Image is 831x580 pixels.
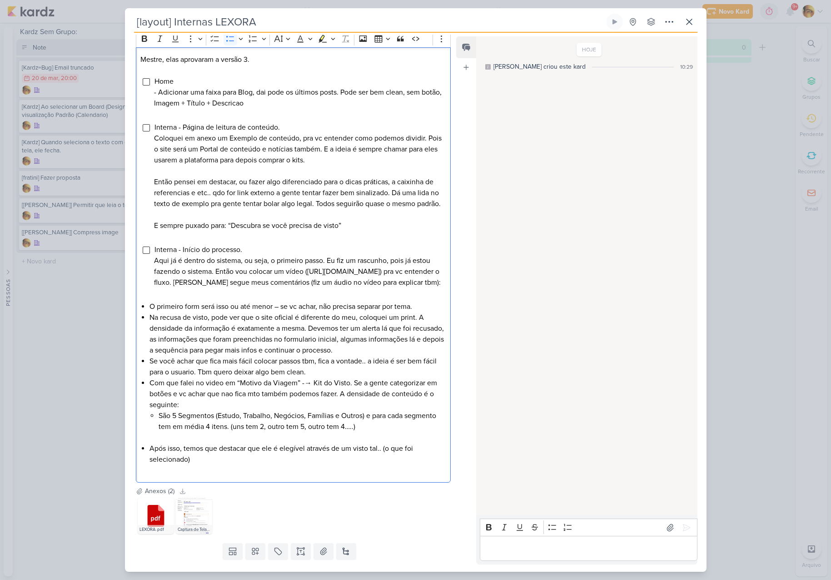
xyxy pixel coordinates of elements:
div: Editor toolbar [480,519,697,536]
li: Se você achar que fica mais fácil colocar passos tbm, fica a vontade.. a ideia é ser bem fácil pa... [149,356,446,378]
div: Editor toolbar [136,30,451,47]
p: Mestre, elas aprovaram a versão 3. [140,54,446,65]
div: Ligar relógio [611,18,618,25]
span: Home - Adicionar uma faixa para Blog, dai pode os últimos posts. Pode ser bem clean, sem botão, I... [154,77,442,108]
div: LEXORA .pdf [138,525,174,534]
li: Na recusa de visto, pode ver que o site oficial é diferente do meu, coloquei um print. A densidad... [149,312,446,356]
span: Interna - Início do processo. Aqui já é dentro do sistema, ou seja, o primeiro passo. Eu fiz um r... [154,245,441,287]
span: Interna - Página de leitura de conteúdo. Coloquei em anexo um Exemplo de conteúdo, pra vc entende... [154,123,442,230]
li: Com que falei no video em “Motivo da Viagem” -→ Kit do Visto. Se a gente categorizar em botões e ... [149,378,446,432]
img: rRpg0QCIOpI6JhzMCa9G69Az3auGDX-metaQ2FwdHVyYSBkZSBUZWxhIDIwMjUtMDktMjggYcyAcyAxMC41Mi40NS5wbmc=-.png [176,498,212,534]
div: Editor editing area: main [136,47,451,483]
div: Anexos (2) [145,486,174,496]
li: O primeiro form será isso ou até menor – se vc achar, não precisa separar por tema. [149,301,446,312]
div: 10:29 [680,63,693,71]
div: Editor editing area: main [480,536,697,561]
div: [PERSON_NAME] criou este kard [493,62,586,71]
input: Kard Sem Título [134,14,605,30]
li: São 5 Segmentos (Estudo, Trabalho, Negócios, Famílias e Outros) e para cada segmento tem em média... [159,410,446,432]
div: Captura de Tela [DATE] 10.52.45.png [176,525,212,534]
li: Após isso, temos que destacar que ele é elegível através de um visto tal.. (o que foi selecionado) [149,443,446,465]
